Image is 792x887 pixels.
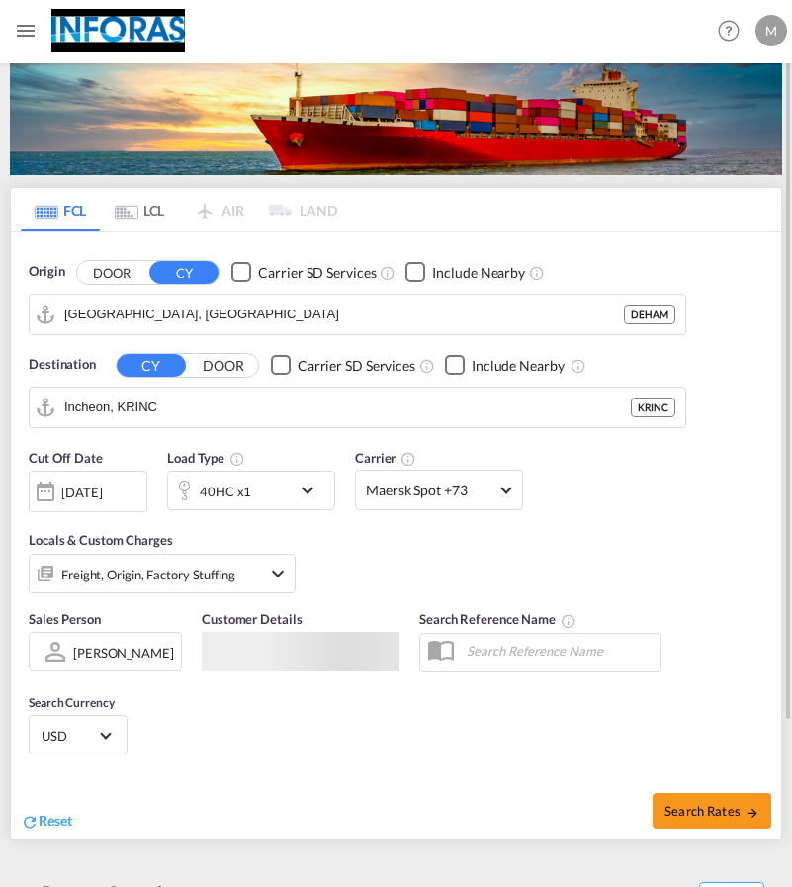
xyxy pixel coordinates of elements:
md-icon: Unchecked: Ignores neighbouring ports when fetching rates.Checked : Includes neighbouring ports w... [571,358,586,374]
div: KRINC [631,398,675,417]
md-checkbox: Checkbox No Ink [445,355,565,376]
md-icon: Unchecked: Search for CY (Container Yard) services for all selected carriers.Checked : Search for... [380,265,396,281]
md-checkbox: Checkbox No Ink [271,355,415,376]
span: Carrier [355,450,416,466]
div: M [755,15,787,46]
span: Search Rates [664,803,759,819]
div: [PERSON_NAME] [73,645,174,661]
md-tab-item: LCL [100,188,179,231]
md-checkbox: Checkbox No Ink [231,262,376,283]
md-select: Sales Person: Matthias Boguslawski [71,638,176,666]
md-icon: icon-chevron-down [296,479,329,502]
div: Freight Origin Factory Stuffingicon-chevron-down [29,554,296,593]
div: Include Nearby [472,356,565,376]
md-icon: icon-refresh [21,813,39,831]
md-input-container: Incheon, KRINC [30,388,685,427]
div: Carrier SD Services [258,263,376,283]
span: Search Currency [29,695,115,710]
div: [DATE] [61,484,102,501]
div: Carrier SD Services [298,356,415,376]
md-icon: Your search will be saved by the below given name [561,613,576,629]
md-select: Select Currency: $ USDUnited States Dollar [40,721,117,750]
button: Toggle Mobile Navigation [6,11,45,50]
div: Include Nearby [432,263,525,283]
span: Cut Off Date [29,450,103,466]
md-pagination-wrapper: Use the left and right arrow keys to navigate between tabs [21,188,337,231]
span: USD [42,727,97,745]
md-icon: Unchecked: Search for CY (Container Yard) services for all selected carriers.Checked : Search for... [419,358,435,374]
span: Load Type [167,450,245,466]
md-icon: Unchecked: Ignores neighbouring ports when fetching rates.Checked : Includes neighbouring ports w... [529,265,545,281]
button: Search Ratesicon-arrow-right [653,793,771,829]
span: Search Reference Name [419,611,576,627]
input: Search by Port [64,300,624,329]
md-icon: icon-chevron-down [266,562,290,585]
img: LCL+%26+FCL+BACKGROUND.png [10,61,782,175]
span: Reset [39,812,72,829]
span: Maersk Spot +73 [366,481,494,500]
md-input-container: Hamburg, DEHAM [30,295,685,334]
md-tab-item: FCL [21,188,100,231]
button: DOOR [189,354,258,377]
md-icon: icon-arrow-right [746,806,759,820]
md-icon: The selected Trucker/Carrierwill be displayed in the rate results If the rates are from another f... [400,451,416,467]
input: Search by Port [64,393,631,422]
div: Freight Origin Factory Stuffing [61,561,235,588]
div: Origin DOOR CY Checkbox No InkUnchecked: Search for CY (Container Yard) services for all selected... [11,232,781,840]
md-datepicker: Select [29,510,44,537]
span: Origin [29,262,64,282]
span: Locals & Custom Charges [29,532,173,548]
div: [DATE] [29,471,147,512]
div: Help [712,14,755,49]
input: Search Reference Name [457,636,660,665]
div: icon-refreshReset [21,811,72,833]
button: CY [149,261,219,284]
span: Sales Person [29,611,101,627]
img: eff75c7098ee11eeb65dd1c63e392380.jpg [51,9,185,53]
button: CY [117,354,186,377]
div: DEHAM [624,305,675,324]
md-icon: icon-information-outline [229,451,245,467]
div: 40HC x1icon-chevron-down [167,471,335,510]
span: Destination [29,355,96,375]
button: DOOR [77,261,146,284]
div: 40HC x1 [200,478,251,505]
md-checkbox: Checkbox No Ink [405,262,525,283]
span: Customer Details [202,611,302,627]
span: Help [712,14,746,47]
